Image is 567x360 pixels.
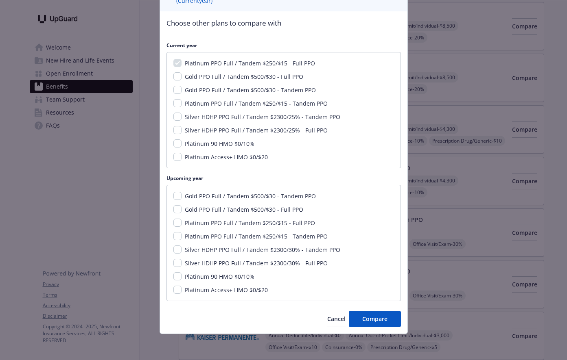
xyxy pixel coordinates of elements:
span: Gold PPO Full / Tandem $500/$30 - Tandem PPO [185,86,316,94]
span: Compare [362,315,387,323]
span: Cancel [327,315,346,323]
p: Current year [166,42,401,49]
span: Gold PPO Full / Tandem $500/$30 - Full PPO [185,206,303,213]
p: Choose other plans to compare with [166,18,401,28]
span: Silver HDHP PPO Full / Tandem $2300/30% - Tandem PPO [185,246,340,254]
button: Cancel [327,311,346,327]
span: Platinum Access+ HMO $0/$20 [185,153,268,161]
span: Gold PPO Full / Tandem $500/$30 - Full PPO [185,73,303,80]
p: Upcoming year [166,175,401,182]
span: Platinum Access+ HMO $0/$20 [185,286,268,294]
span: Platinum PPO Full / Tandem $250/$15 - Tandem PPO [185,232,328,240]
span: Silver HDHP PPO Full / Tandem $2300/25% - Full PPO [185,126,328,134]
span: Silver HDHP PPO Full / Tandem $2300/30% - Full PPO [185,259,328,267]
span: Platinum PPO Full / Tandem $250/$15 - Full PPO [185,219,315,227]
span: Platinum 90 HMO $0/10% [185,140,254,147]
span: Platinum PPO Full / Tandem $250/$15 - Tandem PPO [185,100,328,107]
span: Platinum PPO Full / Tandem $250/$15 - Full PPO [185,59,315,67]
button: Compare [349,311,401,327]
span: Platinum 90 HMO $0/10% [185,273,254,280]
span: Silver HDHP PPO Full / Tandem $2300/25% - Tandem PPO [185,113,340,121]
span: Gold PPO Full / Tandem $500/$30 - Tandem PPO [185,192,316,200]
